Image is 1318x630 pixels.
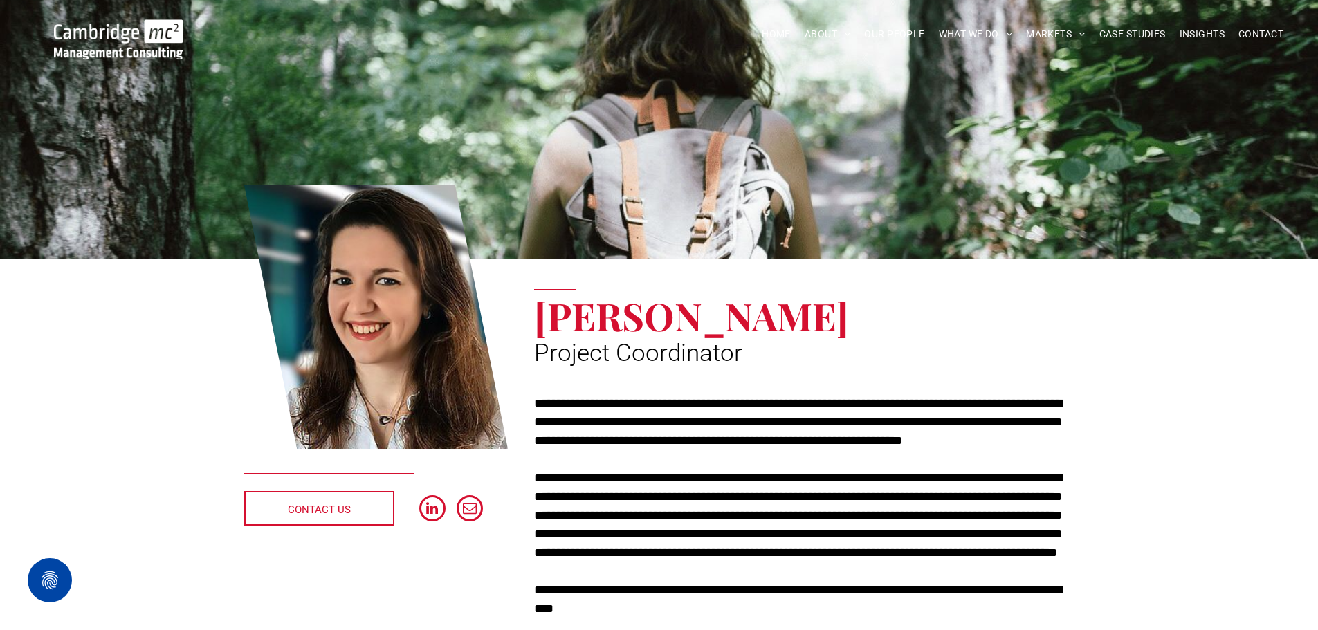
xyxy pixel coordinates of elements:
[54,21,183,36] a: Your Business Transformed | Cambridge Management Consulting
[857,24,931,45] a: OUR PEOPLE
[244,183,509,452] a: Martina Pavlaskova | Project Coordinator | Cambridge Management Consulting
[288,492,351,527] span: CONTACT US
[1092,24,1173,45] a: CASE STUDIES
[534,339,742,367] span: Project Coordinator
[244,491,394,526] a: CONTACT US
[1173,24,1232,45] a: INSIGHTS
[54,19,183,59] img: Go to Homepage
[534,290,849,341] span: [PERSON_NAME]
[1019,24,1092,45] a: MARKETS
[457,495,483,525] a: email
[755,24,798,45] a: HOME
[419,495,446,525] a: linkedin
[798,24,858,45] a: ABOUT
[1232,24,1290,45] a: CONTACT
[932,24,1020,45] a: WHAT WE DO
